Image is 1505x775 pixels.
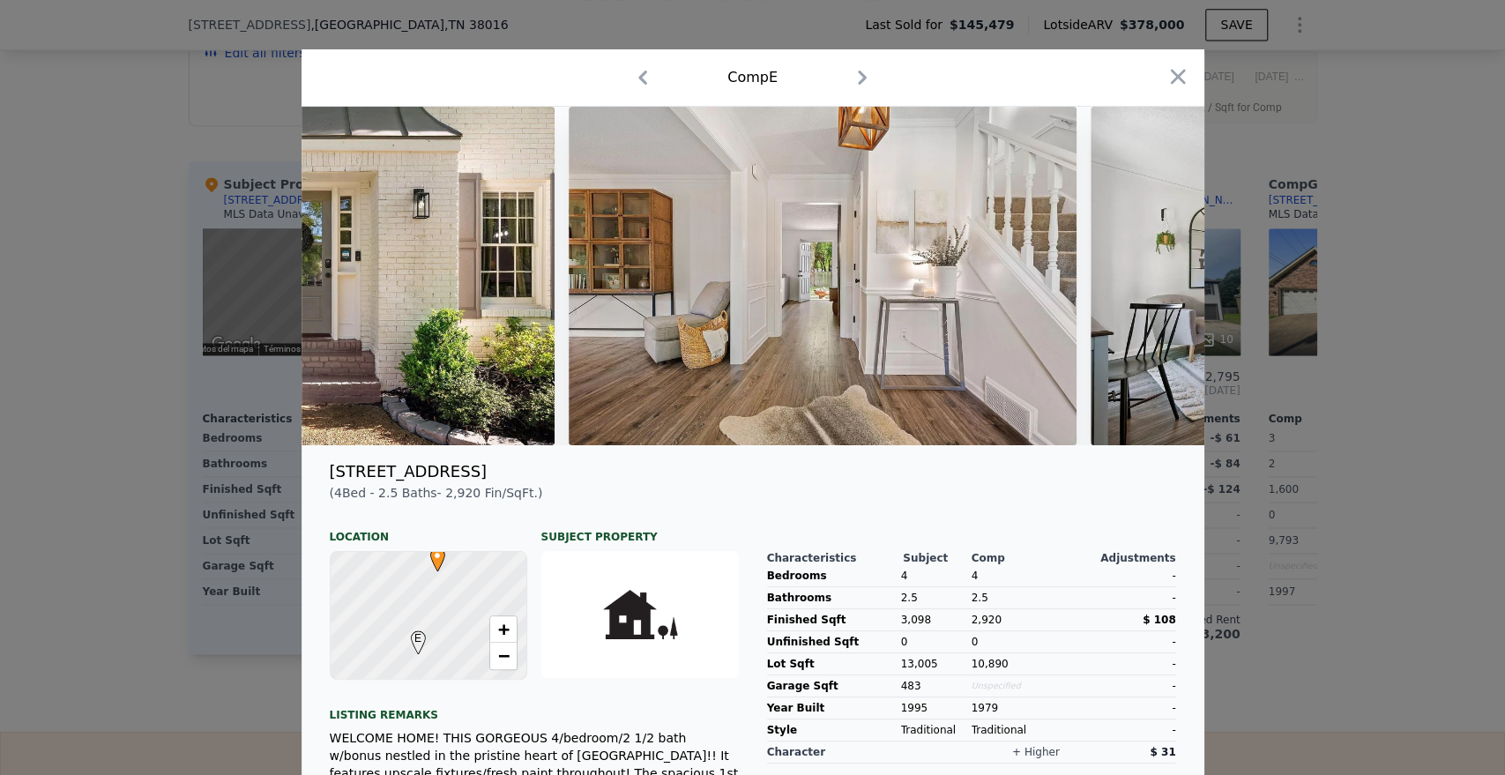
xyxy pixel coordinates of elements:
[406,630,430,646] span: E
[767,719,894,741] div: Style
[767,741,931,764] div: character
[1077,675,1176,697] div: -
[47,107,555,445] img: Property Img
[767,697,894,719] div: Year Built
[901,565,965,586] div: 4
[972,551,1074,565] div: Comp
[972,719,1070,741] div: Traditional
[1077,631,1176,652] div: -
[727,67,778,88] div: Comp E
[972,658,1009,670] span: 10,890
[901,653,965,674] div: 13,005
[426,548,436,558] div: •
[445,486,481,500] span: 2,920
[1150,746,1175,758] span: $ 31
[901,631,965,652] div: 0
[490,616,517,643] a: Zoom in
[767,653,894,674] div: Lot Sqft
[903,551,971,565] div: Subject
[767,587,894,608] div: Bathrooms
[497,645,509,667] span: −
[406,630,417,641] div: E
[901,697,965,719] div: 1995
[972,636,979,648] span: 0
[490,643,517,669] a: Zoom out
[901,587,965,608] div: 2.5
[330,694,739,722] div: Listing remarks
[426,542,450,569] span: •
[1077,565,1176,586] div: -
[1074,551,1176,565] div: Adjustments
[1012,745,1060,759] div: + higher
[1077,697,1176,719] div: -
[901,719,965,741] div: Traditional
[972,675,1070,697] div: Unspecified
[767,565,894,586] div: Bedrooms
[767,609,894,630] div: Finished Sqft
[901,675,965,697] div: 483
[972,570,979,582] span: 4
[972,697,1070,719] div: 1979
[972,614,1002,626] span: 2,920
[569,107,1077,445] img: Property Img
[767,551,904,565] div: Characteristics
[330,486,543,500] span: ( 4 Bed - 2.5 Baths - Fin/SqFt.)
[330,516,527,544] div: Location
[1143,614,1176,626] span: $ 108
[1077,719,1176,741] div: -
[330,459,487,484] div: [STREET_ADDRESS]
[767,631,894,652] div: Unfinished Sqft
[541,516,739,544] div: Subject Property
[901,609,965,630] div: 3,098
[497,618,509,640] span: +
[767,675,894,697] div: Garage Sqft
[972,587,1070,608] div: 2.5
[1077,587,1176,608] div: -
[1077,653,1176,674] div: -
